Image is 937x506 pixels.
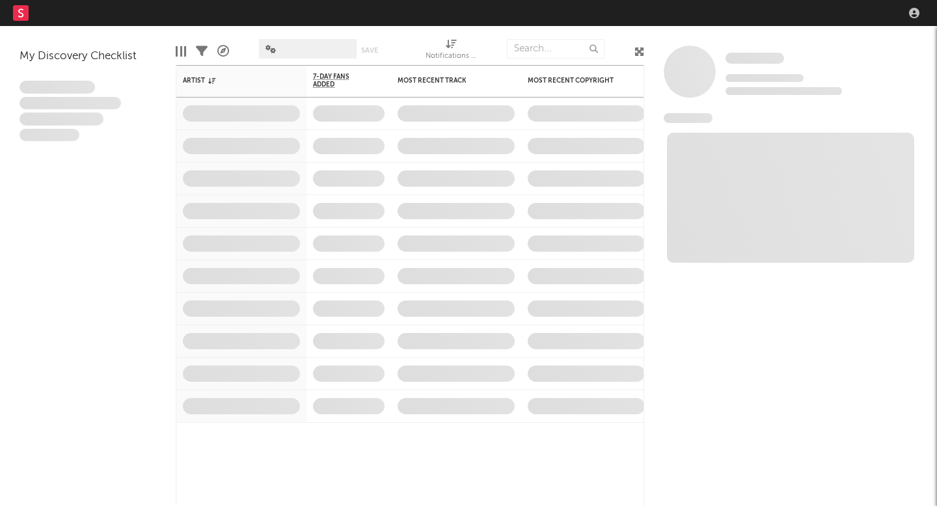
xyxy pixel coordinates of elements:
span: Tracking Since: [DATE] [726,74,804,82]
div: Edit Columns [176,33,186,70]
input: Search... [507,39,604,59]
div: Most Recent Copyright [528,77,625,85]
span: Aliquam viverra [20,129,79,142]
div: Notifications (Artist) [426,33,478,70]
div: Artist [183,77,280,85]
span: Praesent ac interdum [20,113,103,126]
span: Integer aliquet in purus et [20,97,121,110]
div: A&R Pipeline [217,33,229,70]
div: Notifications (Artist) [426,49,478,64]
span: Lorem ipsum dolor [20,81,95,94]
div: Most Recent Track [398,77,495,85]
div: My Discovery Checklist [20,49,156,64]
span: News Feed [664,113,713,123]
span: 7-Day Fans Added [313,73,365,88]
div: Filters [196,33,208,70]
span: Some Artist [726,53,784,64]
a: Some Artist [726,52,784,65]
button: Save [361,47,378,54]
span: 0 fans last week [726,87,842,95]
